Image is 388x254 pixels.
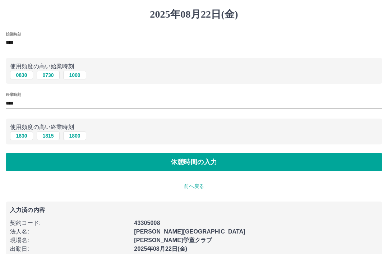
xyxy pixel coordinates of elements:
[134,228,245,235] b: [PERSON_NAME][GEOGRAPHIC_DATA]
[6,153,382,171] button: 休憩時間の入力
[10,71,33,79] button: 0830
[10,227,130,236] p: 法人名 :
[134,246,187,252] b: 2025年08月22日(金)
[10,236,130,245] p: 現場名 :
[37,131,60,140] button: 1815
[6,8,382,20] h1: 2025年08月22日(金)
[63,71,86,79] button: 1000
[37,71,60,79] button: 0730
[6,31,21,37] label: 始業時刻
[10,207,378,213] p: 入力済の内容
[10,219,130,227] p: 契約コード :
[6,183,382,190] p: 前へ戻る
[10,123,378,131] p: 使用頻度の高い終業時刻
[63,131,86,140] button: 1800
[10,131,33,140] button: 1830
[134,220,160,226] b: 43305008
[6,92,21,97] label: 終業時刻
[134,237,212,243] b: [PERSON_NAME]学童クラブ
[10,62,378,71] p: 使用頻度の高い始業時刻
[10,245,130,253] p: 出勤日 :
